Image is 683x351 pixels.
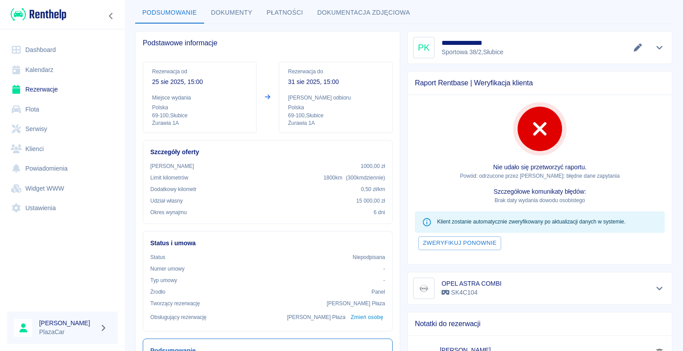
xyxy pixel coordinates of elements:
p: Sportowa 38/2 , Słubice [442,48,505,57]
p: Numer umowy [150,265,185,273]
p: 6 dni [374,208,385,216]
button: Zweryfikuj ponownie [418,236,501,250]
p: Status [150,253,165,261]
p: 69-100 , Słubice [288,112,383,120]
h6: OPEL ASTRA COMBI [442,279,502,288]
img: Image [415,279,433,297]
p: [PERSON_NAME] Płaza [327,299,385,307]
a: Rezerwacje [7,80,118,100]
div: PK [413,37,434,58]
p: Obsługujący rezerwację [150,313,207,321]
p: 15 000,00 zł [356,197,385,205]
p: Szczegółowe komunikaty błędów: [415,187,665,196]
button: Dokumenty [204,2,260,24]
p: Rezerwacja do [288,68,383,76]
p: 1800 km [323,174,385,182]
p: 69-100 , Słubice [152,112,247,120]
a: Dashboard [7,40,118,60]
p: 31 sie 2025, 15:00 [288,77,383,87]
p: SK4C104 [442,288,502,297]
p: Żurawia 1A [288,120,383,127]
p: [PERSON_NAME] [150,162,194,170]
div: Klient zostanie automatycznie zweryfikowany po aktualizacji danych w systemie. [437,214,626,230]
p: Tworzący rezerwację [150,299,200,307]
button: Zmień osobę [349,311,385,324]
p: Typ umowy [150,276,177,284]
h6: Status i umowa [150,239,385,248]
p: Polska [152,104,247,112]
span: Podstawowe informacje [143,39,393,48]
p: 25 sie 2025, 15:00 [152,77,247,87]
img: Renthelp logo [11,7,66,22]
p: - [383,265,385,273]
span: ( 300 km dziennie ) [346,175,385,181]
button: Zwiń nawigację [104,10,118,22]
h6: Szczegóły oferty [150,148,385,157]
a: Kalendarz [7,60,118,80]
a: Serwisy [7,119,118,139]
a: Klienci [7,139,118,159]
button: Dokumentacja zdjęciowa [310,2,418,24]
p: Okres wynajmu [150,208,187,216]
button: Pokaż szczegóły [652,282,667,295]
p: Żurawia 1A [152,120,247,127]
button: Edytuj dane [631,41,645,54]
p: Miejsce wydania [152,94,247,102]
a: Flota [7,100,118,120]
p: [PERSON_NAME] Płaza [287,313,346,321]
p: Dodatkowy kilometr [150,185,197,193]
p: 0,50 zł /km [361,185,385,193]
button: Pokaż szczegóły [652,41,667,54]
a: Renthelp logo [7,7,66,22]
p: 1000,00 zł [361,162,385,170]
p: Powód: odrzucone przez [PERSON_NAME]: błędne dane zapytania [415,172,665,180]
p: - [383,276,385,284]
p: Polska [288,104,383,112]
p: Udział własny [150,197,183,205]
a: Widget WWW [7,179,118,199]
p: Żrodło [150,288,165,296]
p: Nie udało się przetworzyć raportu. [415,163,665,172]
p: Limit kilometrów [150,174,188,182]
h6: [PERSON_NAME] [39,319,96,327]
span: Raport Rentbase | Weryfikacja klienta [415,79,665,88]
p: Niepodpisana [353,253,385,261]
p: Rezerwacja od [152,68,247,76]
p: Panel [372,288,386,296]
button: Płatności [260,2,310,24]
span: Brak daty wydania dowodu osobistego [494,197,585,203]
span: Notatki do rezerwacji [415,319,665,328]
a: Ustawienia [7,198,118,218]
a: Powiadomienia [7,159,118,179]
p: PlazaCar [39,327,96,337]
button: Podsumowanie [135,2,204,24]
p: [PERSON_NAME] odbioru [288,94,383,102]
